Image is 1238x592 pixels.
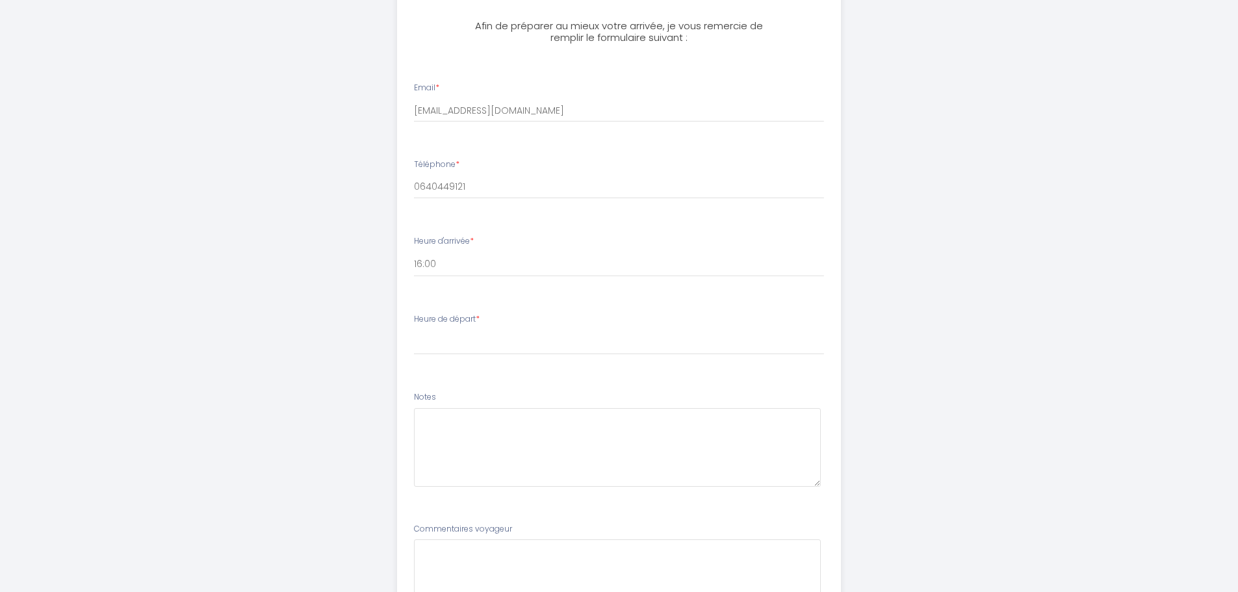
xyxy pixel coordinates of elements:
label: Heure d'arrivée [414,235,474,248]
h3: Afin de préparer au mieux votre arrivée, je vous remercie de remplir le formulaire suivant : [474,20,764,44]
label: Heure de départ [414,313,480,326]
label: Notes [414,391,436,404]
label: Téléphone [414,159,459,171]
label: Email [414,82,439,94]
label: Commentaires voyageur [414,523,512,535]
